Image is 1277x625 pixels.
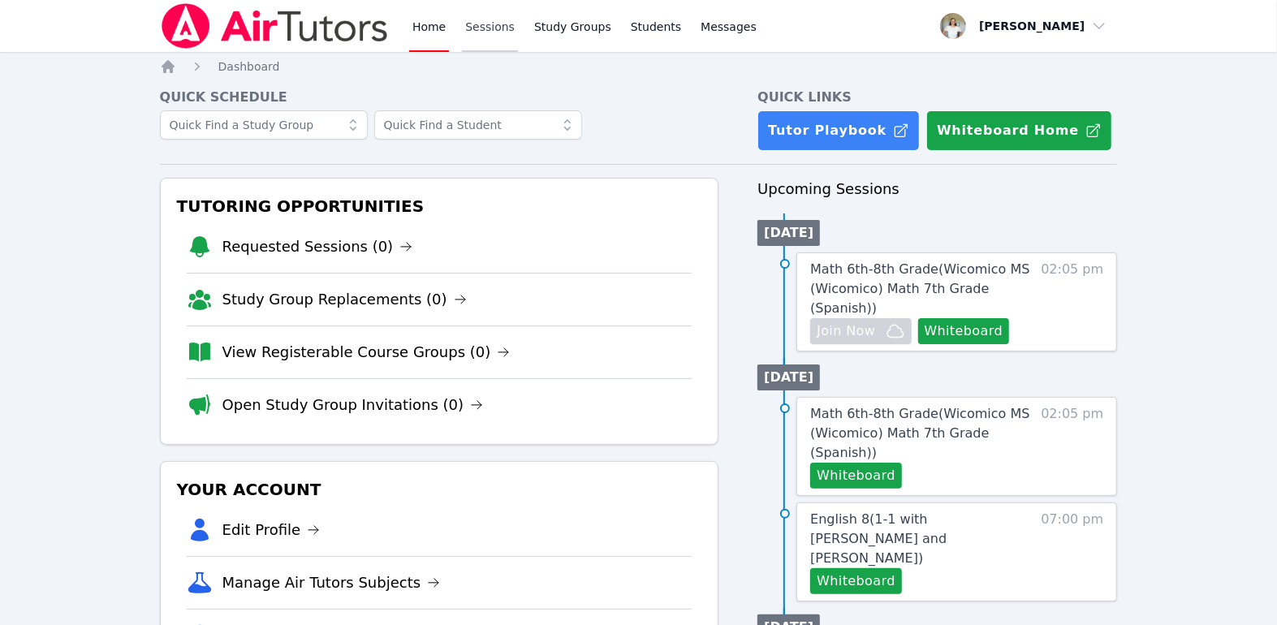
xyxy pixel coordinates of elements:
a: Dashboard [218,58,280,75]
span: Dashboard [218,60,280,73]
span: Messages [701,19,757,35]
li: [DATE] [757,220,820,246]
a: Math 6th-8th Grade(Wicomico MS (Wicomico) Math 7th Grade (Spanish)) [810,404,1030,463]
button: Whiteboard [918,318,1010,344]
span: 02:05 pm [1041,260,1103,344]
a: Math 6th-8th Grade(Wicomico MS (Wicomico) Math 7th Grade (Spanish)) [810,260,1030,318]
button: Whiteboard Home [926,110,1112,151]
input: Quick Find a Study Group [160,110,368,140]
a: Open Study Group Invitations (0) [222,394,484,416]
a: English 8(1-1 with [PERSON_NAME] and [PERSON_NAME]) [810,510,1030,568]
button: Whiteboard [810,463,902,489]
img: Air Tutors [160,3,390,49]
a: Tutor Playbook [757,110,920,151]
a: Edit Profile [222,519,321,541]
span: Join Now [817,321,875,341]
nav: Breadcrumb [160,58,1118,75]
h3: Upcoming Sessions [757,178,1117,200]
input: Quick Find a Student [374,110,582,140]
span: English 8 ( 1-1 with [PERSON_NAME] and [PERSON_NAME] ) [810,511,947,566]
a: View Registerable Course Groups (0) [222,341,511,364]
button: Join Now [810,318,911,344]
span: 02:05 pm [1041,404,1103,489]
h3: Tutoring Opportunities [174,192,705,221]
a: Requested Sessions (0) [222,235,413,258]
a: Manage Air Tutors Subjects [222,571,441,594]
button: Whiteboard [810,568,902,594]
h4: Quick Links [757,88,1117,107]
h3: Your Account [174,475,705,504]
span: Math 6th-8th Grade ( Wicomico MS (Wicomico) Math 7th Grade (Spanish) ) [810,406,1029,460]
li: [DATE] [757,364,820,390]
span: 07:00 pm [1041,510,1103,594]
a: Study Group Replacements (0) [222,288,467,311]
h4: Quick Schedule [160,88,719,107]
span: Math 6th-8th Grade ( Wicomico MS (Wicomico) Math 7th Grade (Spanish) ) [810,261,1029,316]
